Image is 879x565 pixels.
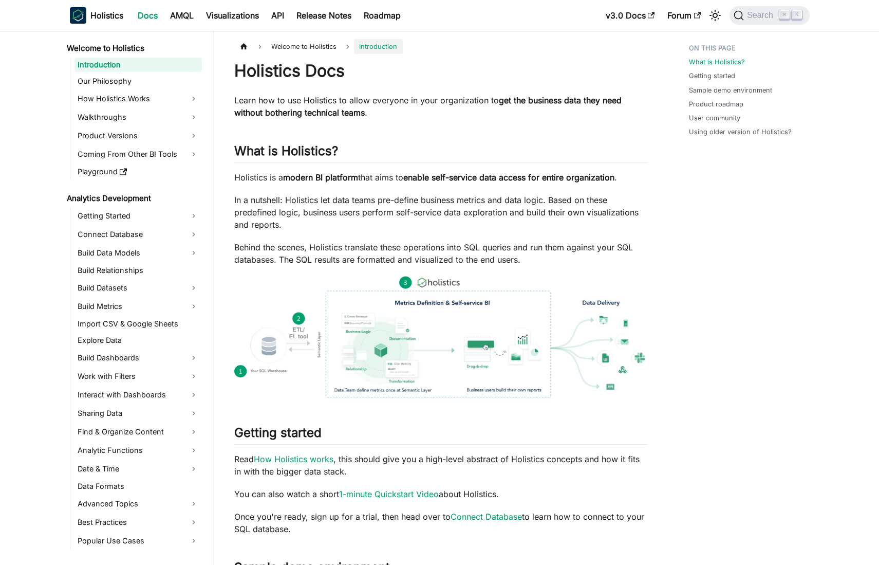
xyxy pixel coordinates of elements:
a: Data Formats [74,479,202,494]
a: Connect Database [74,226,202,243]
h2: Getting started [234,425,648,445]
p: Holistics is a that aims to . [234,171,648,184]
a: User community [689,113,740,123]
a: Walkthroughs [74,109,202,125]
a: API [265,7,290,24]
a: Best Practices [74,514,202,531]
a: Find & Organize Content [74,424,202,440]
a: Visualizations [200,7,265,24]
a: Import CSV & Google Sheets [74,317,202,331]
kbd: K [792,10,802,20]
a: Build Metrics [74,298,202,315]
a: Sample demo environment [689,85,772,95]
button: Switch between dark and light mode (currently light mode) [707,7,723,24]
b: Holistics [90,9,123,22]
strong: modern BI platform [283,172,358,183]
a: Our Philosophy [74,74,202,88]
a: Roadmap [358,7,407,24]
a: Playground [74,165,202,179]
a: v3.0 Docs [600,7,661,24]
span: Welcome to Holistics [266,39,342,54]
a: Advanced Topics [74,496,202,512]
a: How Holistics works [254,454,333,464]
a: Build Data Models [74,245,202,261]
a: Product roadmap [689,99,743,109]
a: Build Datasets [74,280,202,296]
a: Product Versions [74,127,202,144]
span: Search [744,11,779,20]
span: Introduction [354,39,402,54]
a: Forum [661,7,707,24]
p: Learn how to use Holistics to allow everyone in your organization to . [234,94,648,119]
a: Getting Started [74,208,202,224]
p: You can also watch a short about Holistics. [234,488,648,500]
a: Interact with Dashboards [74,387,202,403]
a: HolisticsHolistics [70,7,123,24]
h1: Holistics Docs [234,61,648,81]
a: Release Notes [290,7,358,24]
nav: Breadcrumbs [234,39,648,54]
p: Behind the scenes, Holistics translate these operations into SQL queries and run them against you... [234,241,648,266]
a: Build Dashboards [74,350,202,366]
a: How Holistics Works [74,90,202,107]
a: Connect Database [451,512,522,522]
a: Explore Data [74,333,202,348]
a: Date & Time [74,461,202,477]
button: Search (Command+K) [730,6,809,25]
kbd: ⌘ [779,10,790,20]
p: Read , this should give you a high-level abstract of Holistics concepts and how it fits in with t... [234,453,648,478]
a: Welcome to Holistics [64,41,202,56]
a: Introduction [74,58,202,72]
img: Holistics [70,7,86,24]
a: Analytic Functions [74,442,202,459]
nav: Docs sidebar [60,31,214,565]
a: Coming From Other BI Tools [74,146,202,162]
img: How Holistics fits in your Data Stack [234,276,648,397]
a: Sharing Data [74,405,202,422]
a: Using older version of Holistics? [689,127,792,137]
a: Build Relationships [74,263,202,278]
strong: enable self-service data access for entire organization [403,172,614,183]
p: Once you're ready, sign up for a trial, then head over to to learn how to connect to your SQL dat... [234,511,648,535]
a: Home page [234,39,254,54]
p: In a nutshell: Holistics let data teams pre-define business metrics and data logic. Based on thes... [234,194,648,231]
a: What is Holistics? [689,57,745,67]
a: Getting started [689,71,735,81]
a: Analytics Development [64,191,202,206]
h2: What is Holistics? [234,143,648,163]
a: Docs [132,7,164,24]
a: AMQL [164,7,200,24]
a: Work with Filters [74,368,202,385]
a: Popular Use Cases [74,533,202,549]
a: 1-minute Quickstart Video [339,489,439,499]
